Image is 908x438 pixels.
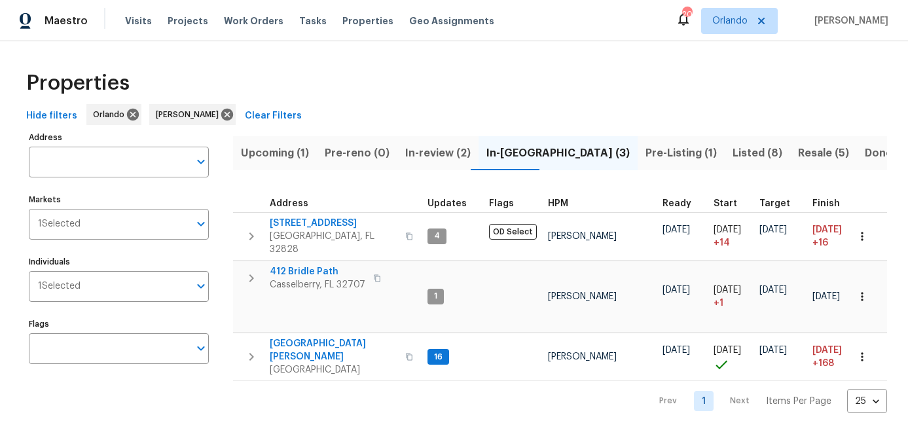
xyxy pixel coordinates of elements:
[86,104,141,125] div: Orlando
[29,258,209,266] label: Individuals
[270,278,365,291] span: Casselberry, FL 32707
[798,144,849,162] span: Resale (5)
[240,104,307,128] button: Clear Filters
[809,14,888,27] span: [PERSON_NAME]
[429,291,443,302] span: 1
[192,339,210,357] button: Open
[714,199,749,208] div: Actual renovation start date
[429,352,448,363] span: 16
[38,281,81,292] span: 1 Selected
[270,363,397,376] span: [GEOGRAPHIC_DATA]
[812,292,840,301] span: [DATE]
[663,199,691,208] span: Ready
[149,104,236,125] div: [PERSON_NAME]
[548,292,617,301] span: [PERSON_NAME]
[168,14,208,27] span: Projects
[807,333,857,381] td: Scheduled to finish 168 day(s) late
[714,346,741,355] span: [DATE]
[759,285,787,295] span: [DATE]
[29,320,209,328] label: Flags
[26,77,130,90] span: Properties
[663,285,690,295] span: [DATE]
[663,346,690,355] span: [DATE]
[708,261,754,333] td: Project started 1 days late
[708,212,754,260] td: Project started 14 days late
[224,14,283,27] span: Work Orders
[714,199,737,208] span: Start
[812,357,834,370] span: +168
[714,285,741,295] span: [DATE]
[270,265,365,278] span: 412 Bridle Path
[38,219,81,230] span: 1 Selected
[125,14,152,27] span: Visits
[245,108,302,124] span: Clear Filters
[241,144,309,162] span: Upcoming (1)
[759,199,790,208] span: Target
[45,14,88,27] span: Maestro
[409,14,494,27] span: Geo Assignments
[548,352,617,361] span: [PERSON_NAME]
[694,391,714,411] a: Goto page 1
[299,16,327,26] span: Tasks
[270,230,397,256] span: [GEOGRAPHIC_DATA], FL 32828
[548,232,617,241] span: [PERSON_NAME]
[714,297,723,310] span: + 1
[270,199,308,208] span: Address
[714,225,741,234] span: [DATE]
[663,225,690,234] span: [DATE]
[714,236,730,249] span: + 14
[192,153,210,171] button: Open
[325,144,390,162] span: Pre-reno (0)
[812,346,842,355] span: [DATE]
[712,14,748,27] span: Orlando
[29,196,209,204] label: Markets
[548,199,568,208] span: HPM
[427,199,467,208] span: Updates
[682,8,691,21] div: 20
[342,14,393,27] span: Properties
[647,389,887,413] nav: Pagination Navigation
[645,144,717,162] span: Pre-Listing (1)
[733,144,782,162] span: Listed (8)
[405,144,471,162] span: In-review (2)
[156,108,224,121] span: [PERSON_NAME]
[812,199,840,208] span: Finish
[192,277,210,295] button: Open
[812,199,852,208] div: Projected renovation finish date
[812,225,842,234] span: [DATE]
[192,215,210,233] button: Open
[847,384,887,418] div: 25
[766,395,831,408] p: Items Per Page
[486,144,630,162] span: In-[GEOGRAPHIC_DATA] (3)
[93,108,130,121] span: Orlando
[759,346,787,355] span: [DATE]
[489,199,514,208] span: Flags
[759,199,802,208] div: Target renovation project end date
[812,236,828,249] span: +16
[759,225,787,234] span: [DATE]
[663,199,703,208] div: Earliest renovation start date (first business day after COE or Checkout)
[270,337,397,363] span: [GEOGRAPHIC_DATA][PERSON_NAME]
[429,230,445,242] span: 4
[708,333,754,381] td: Project started on time
[489,224,537,240] span: OD Select
[26,108,77,124] span: Hide filters
[29,134,209,141] label: Address
[21,104,82,128] button: Hide filters
[270,217,397,230] span: [STREET_ADDRESS]
[807,212,857,260] td: Scheduled to finish 16 day(s) late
